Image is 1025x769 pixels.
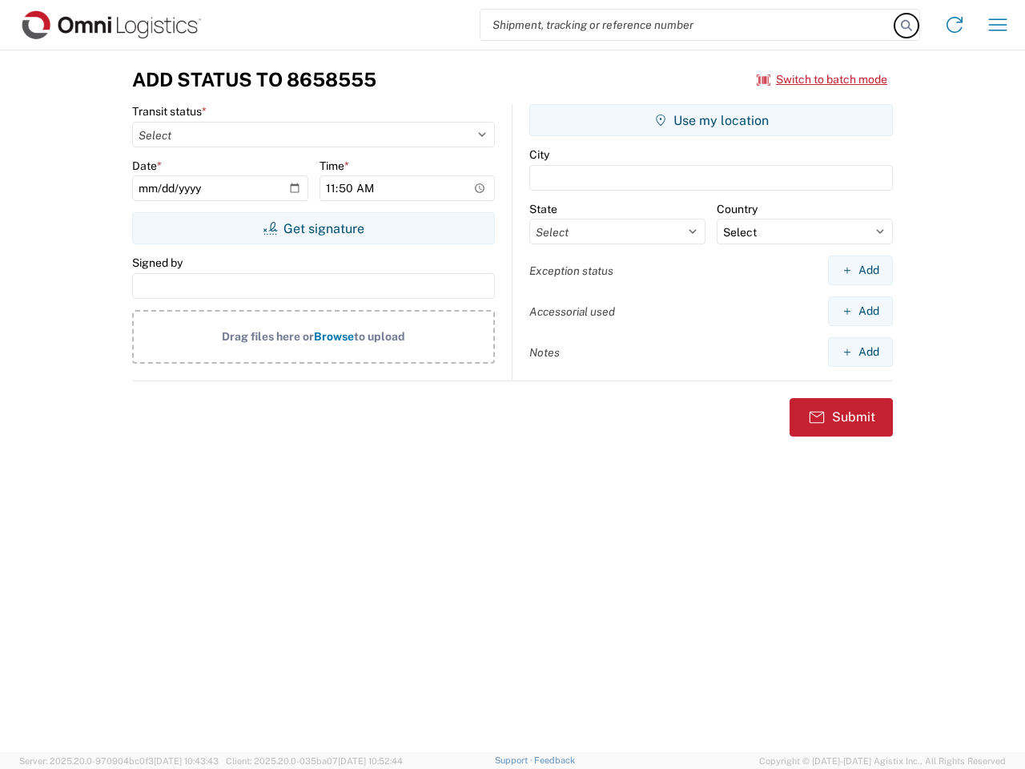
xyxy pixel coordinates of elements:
[529,304,615,319] label: Accessorial used
[529,202,557,216] label: State
[132,68,376,91] h3: Add Status to 8658555
[828,256,893,285] button: Add
[154,756,219,766] span: [DATE] 10:43:43
[354,330,405,343] span: to upload
[529,147,549,162] label: City
[132,256,183,270] label: Signed by
[828,296,893,326] button: Add
[132,104,207,119] label: Transit status
[529,345,560,360] label: Notes
[132,159,162,173] label: Date
[226,756,403,766] span: Client: 2025.20.0-035ba07
[338,756,403,766] span: [DATE] 10:52:44
[19,756,219,766] span: Server: 2025.20.0-970904bc0f3
[480,10,895,40] input: Shipment, tracking or reference number
[495,755,535,765] a: Support
[529,104,893,136] button: Use my location
[534,755,575,765] a: Feedback
[717,202,758,216] label: Country
[828,337,893,367] button: Add
[790,398,893,437] button: Submit
[320,159,349,173] label: Time
[529,264,613,278] label: Exception status
[759,754,1006,768] span: Copyright © [DATE]-[DATE] Agistix Inc., All Rights Reserved
[222,330,314,343] span: Drag files here or
[132,212,495,244] button: Get signature
[314,330,354,343] span: Browse
[757,66,887,93] button: Switch to batch mode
